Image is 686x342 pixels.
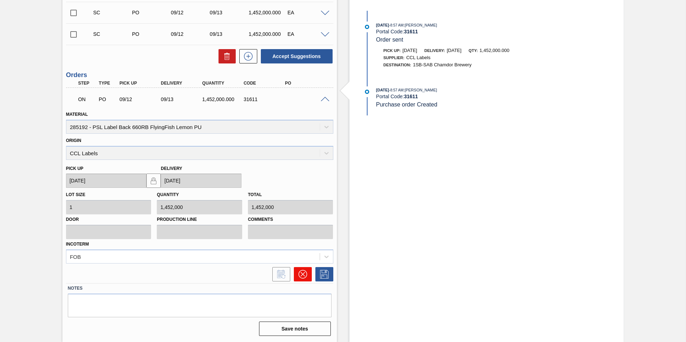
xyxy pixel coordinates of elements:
div: Step [76,81,98,86]
span: - 8:57 AM [389,23,404,27]
span: Purchase order Created [376,101,437,108]
span: Delivery: [424,48,445,53]
label: Pick up [66,166,84,171]
div: Pick up [118,81,164,86]
button: Accept Suggestions [261,49,333,63]
div: Type [97,81,118,86]
label: Incoterm [66,242,89,247]
label: Quantity [157,192,179,197]
div: Code [242,81,288,86]
div: Portal Code: [376,29,546,34]
div: Save Order [312,267,333,281]
strong: 31611 [404,29,418,34]
h3: Orders [66,71,333,79]
div: 09/12/2025 [169,31,212,37]
div: PO [283,81,329,86]
label: Comments [248,214,333,225]
label: Notes [68,283,332,294]
div: Quantity [201,81,247,86]
input: mm/dd/yyyy [66,174,147,188]
div: Suggestion Created [91,31,135,37]
div: Delete Suggestions [215,49,236,63]
label: Production Line [157,214,242,225]
span: Supplier: [384,56,405,60]
p: ON [78,96,96,102]
span: - 8:57 AM [389,88,404,92]
span: Destination: [384,63,411,67]
div: 1,452,000.000 [201,96,247,102]
span: Order sent [376,37,403,43]
button: locked [146,174,161,188]
div: EA [286,10,329,15]
button: Save notes [259,322,331,336]
span: [DATE] [376,88,389,92]
div: Delivery [159,81,205,86]
strong: 31611 [404,94,418,99]
span: [DATE] [447,48,461,53]
label: Material [66,112,88,117]
div: 09/12/2025 [118,96,164,102]
img: atual [365,25,369,29]
span: 1,452,000.000 [480,48,509,53]
div: Accept Suggestions [257,48,333,64]
label: Door [66,214,151,225]
span: CCL Labels [406,55,430,60]
div: New suggestion [236,49,257,63]
span: [DATE] [376,23,389,27]
span: : [PERSON_NAME] [404,23,437,27]
label: Origin [66,138,81,143]
input: mm/dd/yyyy [161,174,241,188]
div: EA [286,31,329,37]
div: 09/13/2025 [208,31,252,37]
span: 1SB-SAB Chamdor Brewery [413,62,471,67]
div: 09/13/2025 [159,96,205,102]
label: Delivery [161,166,182,171]
div: Inform order change [269,267,290,281]
div: Negotiating Order [76,91,98,107]
img: locked [149,176,158,185]
span: Pick up: [384,48,401,53]
div: Purchase order [130,10,174,15]
span: Qty: [469,48,478,53]
div: FOB [70,253,81,260]
span: : [PERSON_NAME] [404,88,437,92]
img: atual [365,90,369,94]
div: 09/13/2025 [208,10,252,15]
span: [DATE] [403,48,417,53]
div: 1,452,000.000 [247,10,290,15]
div: 31611 [242,96,288,102]
div: Cancel Order [290,267,312,281]
div: 09/12/2025 [169,10,212,15]
div: Purchase order [97,96,118,102]
div: Purchase order [130,31,174,37]
label: Total [248,192,262,197]
div: 1,452,000.000 [247,31,290,37]
div: Suggestion Created [91,10,135,15]
div: Portal Code: [376,94,546,99]
label: Lot size [66,192,85,197]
